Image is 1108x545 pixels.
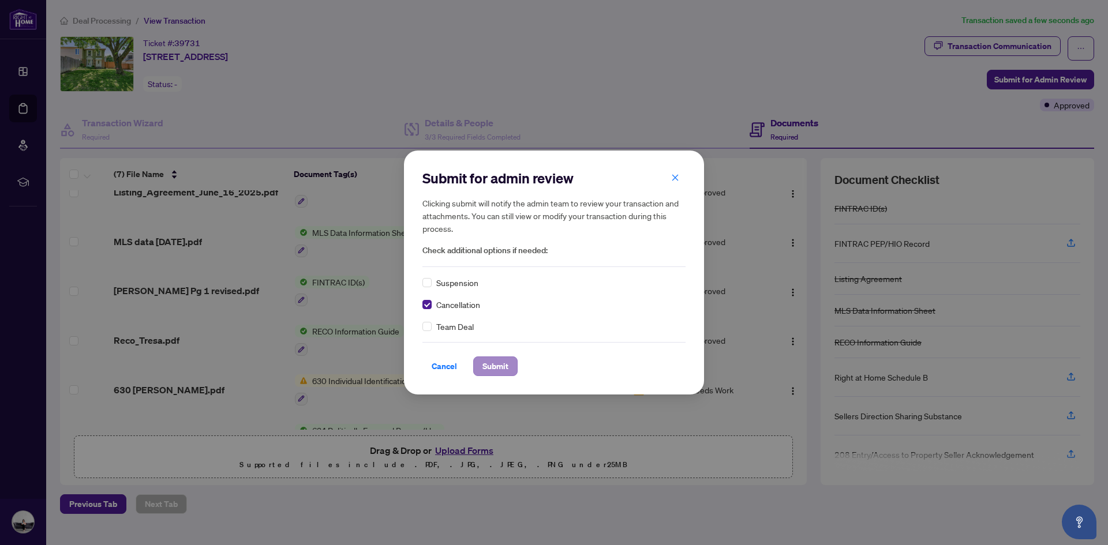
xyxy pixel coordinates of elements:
[436,298,480,311] span: Cancellation
[671,174,679,182] span: close
[422,356,466,376] button: Cancel
[436,276,478,289] span: Suspension
[473,356,518,376] button: Submit
[482,357,508,375] span: Submit
[422,197,686,235] h5: Clicking submit will notify the admin team to review your transaction and attachments. You can st...
[422,244,686,257] span: Check additional options if needed:
[436,320,474,333] span: Team Deal
[432,357,457,375] span: Cancel
[1062,505,1096,539] button: Open asap
[422,169,686,187] h2: Submit for admin review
